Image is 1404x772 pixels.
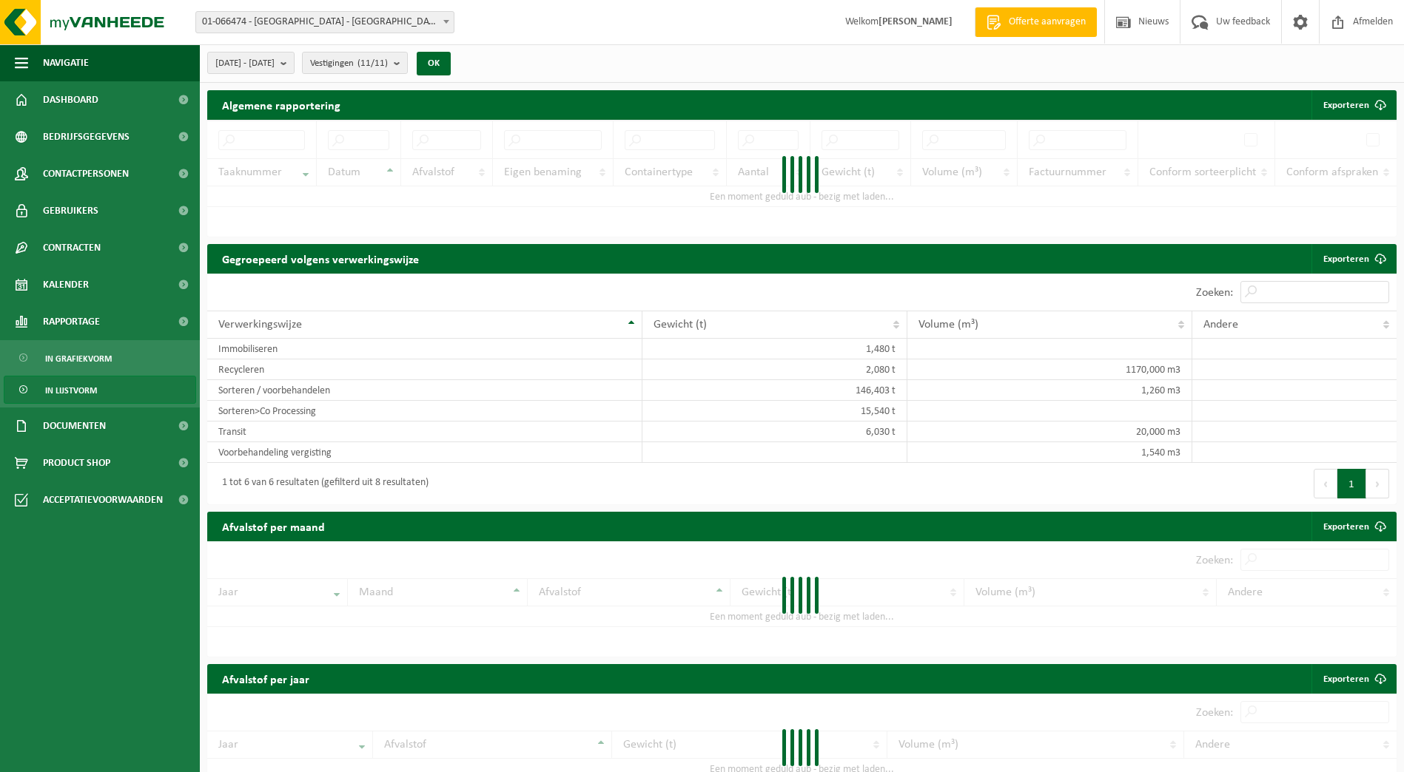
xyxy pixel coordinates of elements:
[357,58,388,68] count: (11/11)
[207,380,642,401] td: Sorteren / voorbehandelen
[4,344,196,372] a: In grafiekvorm
[907,421,1193,442] td: 20,000 m3
[907,359,1193,380] td: 1170,000 m3
[879,16,953,27] strong: [PERSON_NAME]
[907,442,1193,463] td: 1,540 m3
[4,376,196,404] a: In lijstvorm
[1196,287,1233,299] label: Zoeken:
[215,470,429,497] div: 1 tot 6 van 6 resultaten (gefilterd uit 8 resultaten)
[207,442,642,463] td: Voorbehandeling vergisting
[196,12,454,33] span: 01-066474 - STORA ENSO LANGERBRUGGE - GENT
[1314,469,1337,498] button: Previous
[218,319,302,331] span: Verwerkingswijze
[1005,15,1089,30] span: Offerte aanvragen
[43,81,98,118] span: Dashboard
[1366,469,1389,498] button: Next
[207,244,434,273] h2: Gegroepeerd volgens verwerkingswijze
[43,118,130,155] span: Bedrijfsgegevens
[207,401,642,421] td: Sorteren>Co Processing
[43,444,110,481] span: Product Shop
[43,44,89,81] span: Navigatie
[907,380,1193,401] td: 1,260 m3
[1311,512,1395,541] a: Exporteren
[215,53,275,75] span: [DATE] - [DATE]
[43,303,100,340] span: Rapportage
[302,52,408,74] button: Vestigingen(11/11)
[1337,469,1366,498] button: 1
[642,359,907,380] td: 2,080 t
[43,155,129,192] span: Contactpersonen
[642,401,907,421] td: 15,540 t
[207,52,295,74] button: [DATE] - [DATE]
[642,421,907,442] td: 6,030 t
[642,380,907,401] td: 146,403 t
[207,90,355,120] h2: Algemene rapportering
[1311,90,1395,120] button: Exporteren
[45,376,97,404] span: In lijstvorm
[310,53,388,75] span: Vestigingen
[207,421,642,442] td: Transit
[642,339,907,359] td: 1,480 t
[1311,244,1395,274] a: Exporteren
[207,359,642,380] td: Recycleren
[417,52,451,75] button: OK
[207,664,324,693] h2: Afvalstof per jaar
[43,192,98,229] span: Gebruikers
[43,481,163,518] span: Acceptatievoorwaarden
[918,319,978,331] span: Volume (m³)
[195,11,454,33] span: 01-066474 - STORA ENSO LANGERBRUGGE - GENT
[654,319,707,331] span: Gewicht (t)
[43,407,106,444] span: Documenten
[975,7,1097,37] a: Offerte aanvragen
[43,266,89,303] span: Kalender
[1311,664,1395,694] a: Exporteren
[207,512,340,541] h2: Afvalstof per maand
[1203,319,1238,331] span: Andere
[43,229,101,266] span: Contracten
[45,345,112,373] span: In grafiekvorm
[207,339,642,359] td: Immobiliseren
